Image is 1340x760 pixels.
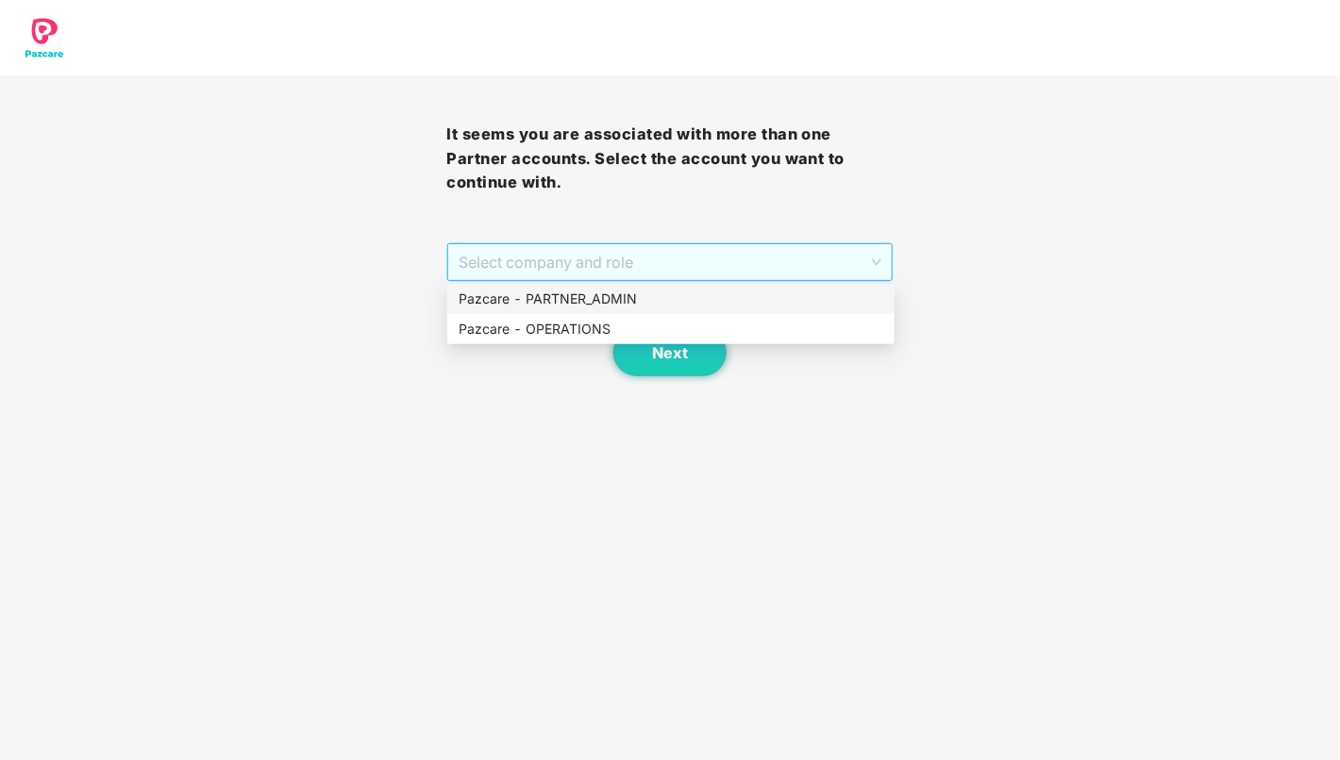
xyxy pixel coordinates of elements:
[613,329,727,376] button: Next
[446,123,893,195] h3: It seems you are associated with more than one Partner accounts. Select the account you want to c...
[459,244,880,280] span: Select company and role
[459,319,883,339] div: Pazcare - OPERATIONS
[447,314,895,344] div: Pazcare - OPERATIONS
[447,284,895,314] div: Pazcare - PARTNER_ADMIN
[459,289,883,309] div: Pazcare - PARTNER_ADMIN
[652,344,688,362] span: Next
